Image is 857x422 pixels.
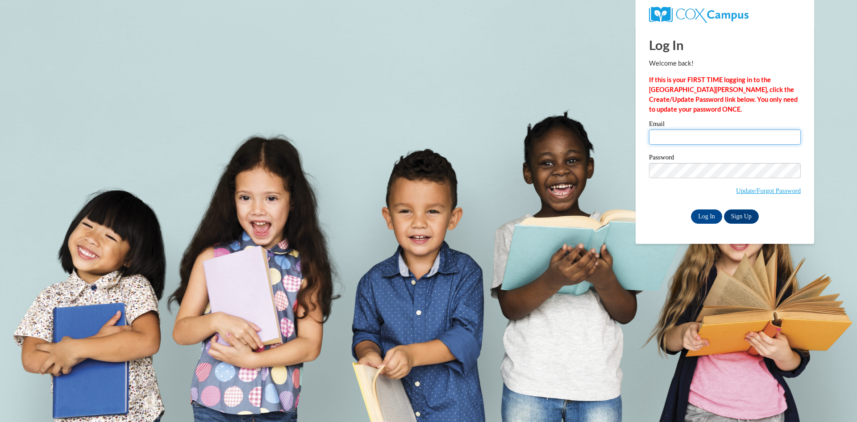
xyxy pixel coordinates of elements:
a: Update/Forgot Password [736,187,801,194]
strong: If this is your FIRST TIME logging in to the [GEOGRAPHIC_DATA][PERSON_NAME], click the Create/Upd... [649,76,798,113]
label: Password [649,154,801,163]
a: Sign Up [724,209,759,224]
label: Email [649,121,801,130]
a: COX Campus [649,10,749,18]
input: Log In [691,209,722,224]
p: Welcome back! [649,58,801,68]
h1: Log In [649,36,801,54]
img: COX Campus [649,7,749,23]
